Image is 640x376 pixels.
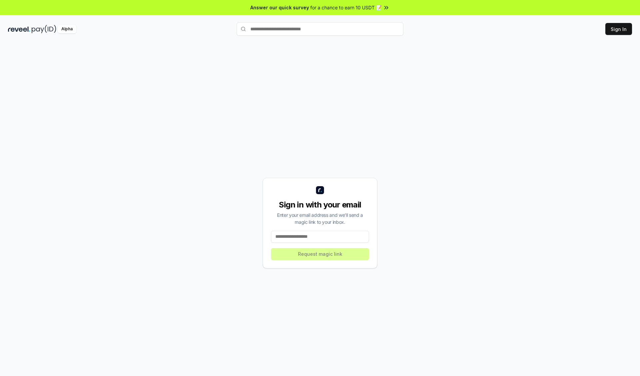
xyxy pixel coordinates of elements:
img: pay_id [32,25,56,33]
span: for a chance to earn 10 USDT 📝 [310,4,382,11]
div: Enter your email address and we’ll send a magic link to your inbox. [271,211,369,225]
img: logo_small [316,186,324,194]
div: Sign in with your email [271,199,369,210]
img: reveel_dark [8,25,30,33]
span: Answer our quick survey [250,4,309,11]
div: Alpha [58,25,76,33]
button: Sign In [605,23,632,35]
